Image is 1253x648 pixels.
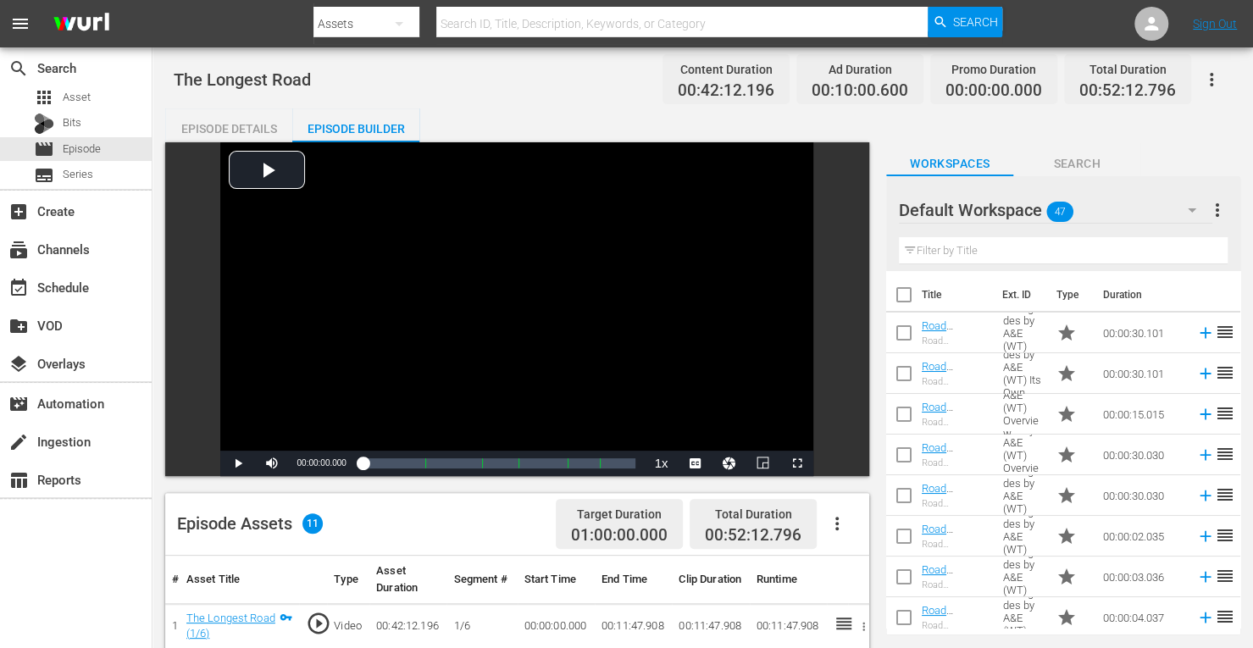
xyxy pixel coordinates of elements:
div: Episode Builder [292,108,419,149]
svg: Add to Episode [1196,608,1215,627]
span: Promo [1056,567,1077,587]
div: Progress Bar [363,458,636,468]
button: Captions [678,451,712,476]
div: Road Renegades Channel ID 4 [922,620,990,631]
button: Episode Details [165,108,292,142]
svg: Add to Episode [1196,405,1215,424]
span: Series [34,165,54,186]
div: Target Duration [571,502,668,526]
button: Search [928,7,1002,37]
div: Road Renegades by A&E (WT) Parking Wars 30 [922,498,990,509]
div: Ad Duration [812,58,908,81]
th: Ext. ID [992,271,1046,318]
a: Road Renegades Channel ID 3 [922,563,982,601]
span: reorder [1215,322,1235,342]
span: Automation [8,394,29,414]
a: Sign Out [1193,17,1237,30]
span: reorder [1215,444,1235,464]
span: 00:42:12.196 [678,81,774,101]
span: 47 [1046,194,1073,230]
span: 00:00:00.000 [945,81,1042,101]
span: VOD [8,316,29,336]
span: Reports [8,470,29,490]
th: Type [1046,271,1093,318]
button: Mute [254,451,288,476]
div: Road Renegades by A&E (WT) Its Own Channel 30 [922,376,990,387]
td: Road Renegades by A&E (WT) Action 30 [996,313,1050,353]
span: Channels [8,240,29,260]
a: Road Renegades Channel ID 2 [922,523,982,561]
div: Road Renegades by A&E (WT) Action 30 [922,335,990,346]
th: # [165,556,180,604]
th: Start Time [518,556,595,604]
a: The Longest Road (1/6) [186,612,275,640]
a: Road Renegades by A&E (WT) Parking Wars 30 [922,482,985,546]
span: 11 [302,513,323,534]
td: 00:00:15.015 [1096,394,1189,435]
span: menu [10,14,30,34]
span: reorder [1215,606,1235,627]
svg: Add to Episode [1196,527,1215,546]
td: Road Renegades by A&E (WT) Overview Cutdown Gnarly 15 [996,394,1050,435]
th: Segment # [446,556,517,604]
button: Fullscreen [779,451,813,476]
th: Duration [1093,271,1195,318]
span: reorder [1215,525,1235,546]
th: End Time [595,556,672,604]
span: Promo [1056,526,1077,546]
span: Promo [1056,404,1077,424]
td: Road Renegades by A&E (WT) Channel ID 2 [996,516,1050,557]
span: 01:00:00.000 [571,526,668,546]
div: Promo Duration [945,58,1042,81]
span: 00:10:00.600 [812,81,908,101]
span: Promo [1056,607,1077,628]
button: Episode Builder [292,108,419,142]
td: Road Renegades by A&E (WT) Channel ID 3 [996,557,1050,597]
span: Schedule [8,278,29,298]
span: Workspaces [886,153,1013,174]
span: 00:00:00.000 [297,458,346,468]
span: 00:52:12.796 [1079,81,1176,101]
div: Video Player [220,142,813,476]
a: Road Renegades by A&E (WT) Its Own Channel 30 [922,360,981,424]
a: Road Renegades Channel ID 4 [922,604,982,642]
div: Road Renegades by A&E (WT) Overview Cutdown Gnarly 15 [922,417,990,428]
button: Picture-in-Picture [746,451,779,476]
th: Asset Duration [369,556,446,604]
span: Promo [1056,485,1077,506]
div: Road Renegades by A&E (WT) Overview Gnarly 30 [922,457,990,468]
td: Road Renegades by A&E (WT) Channel ID 4 [996,597,1050,638]
div: Episode Details [165,108,292,149]
span: Promo [1056,363,1077,384]
td: 00:00:02.035 [1096,516,1189,557]
button: Jump To Time [712,451,746,476]
div: Default Workspace [899,186,1212,234]
span: Search [1013,153,1140,174]
button: more_vert [1207,190,1228,230]
th: Clip Duration [672,556,749,604]
td: 00:00:04.037 [1096,597,1189,638]
a: Road Renegades by A&E (WT) Overview Cutdown Gnarly 15 [922,401,981,477]
td: Road Renegades by A&E (WT) Parking Wars 30 [996,475,1050,516]
svg: Add to Episode [1196,486,1215,505]
span: Asset [63,89,91,106]
td: 00:00:30.101 [1096,313,1189,353]
span: Search [8,58,29,79]
span: reorder [1215,566,1235,586]
button: Playback Rate [644,451,678,476]
span: Episode [34,139,54,159]
td: 00:00:03.036 [1096,557,1189,597]
img: ans4CAIJ8jUAAAAAAAAAAAAAAAAAAAAAAAAgQb4GAAAAAAAAAAAAAAAAAAAAAAAAJMjXAAAAAAAAAAAAAAAAAAAAAAAAgAT5G... [41,4,122,44]
div: Bits [34,114,54,134]
span: play_circle_outline [306,611,331,636]
span: Series [63,166,93,183]
a: Road Renegades by A&E (WT) Action 30 [922,319,981,370]
span: Bits [63,114,81,131]
div: Road Renegades Channel ID 3 [922,579,990,590]
td: 00:00:30.030 [1096,435,1189,475]
th: Runtime [750,556,827,604]
span: Asset [34,87,54,108]
span: The Longest Road [174,69,311,90]
span: more_vert [1207,200,1228,220]
td: 00:00:30.101 [1096,353,1189,394]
